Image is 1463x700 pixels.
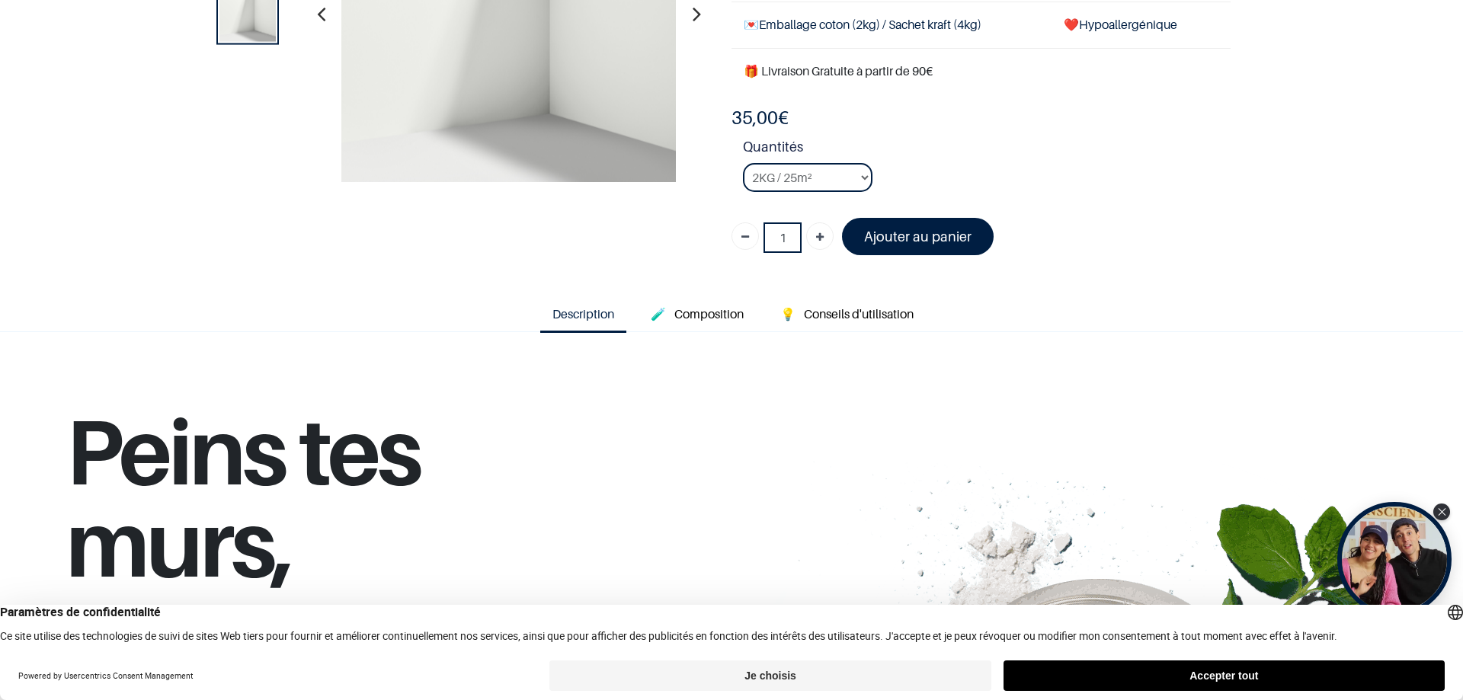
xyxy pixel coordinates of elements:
[1052,2,1231,48] td: ❤️Hypoallergénique
[731,107,789,129] b: €
[806,222,834,250] a: Ajouter
[1385,602,1456,673] iframe: Tidio Chat
[66,405,653,608] h1: Peins tes murs,
[731,2,1052,48] td: Emballage coton (2kg) / Sachet kraft (4kg)
[744,17,759,32] span: 💌
[864,229,972,245] font: Ajouter au panier
[842,218,994,255] a: Ajouter au panier
[744,63,933,78] font: 🎁 Livraison Gratuite à partir de 90€
[804,306,914,321] span: Conseils d'utilisation
[674,306,744,321] span: Composition
[1337,502,1452,616] div: Tolstoy bubble widget
[743,136,1231,163] strong: Quantités
[552,306,614,321] span: Description
[731,222,759,250] a: Supprimer
[1337,502,1452,616] div: Open Tolstoy widget
[780,306,796,321] span: 💡
[1433,503,1450,520] div: Close Tolstoy widget
[731,107,778,129] span: 35,00
[1337,502,1452,616] div: Open Tolstoy
[651,306,666,321] span: 🧪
